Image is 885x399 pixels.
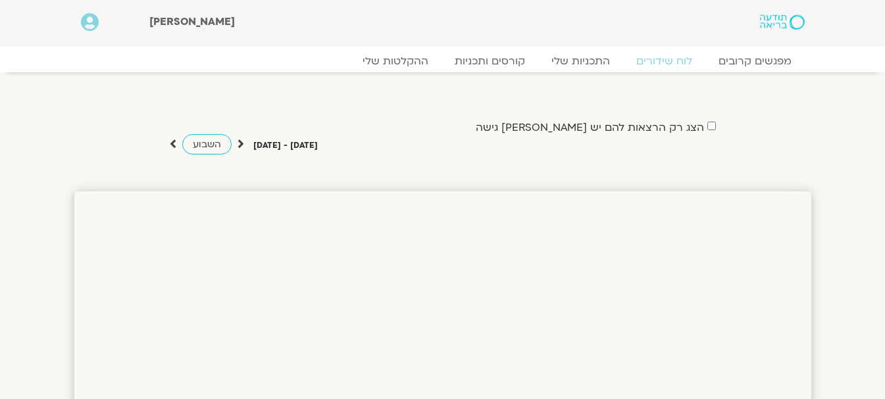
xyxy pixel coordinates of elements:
a: קורסים ותכניות [442,55,538,68]
p: [DATE] - [DATE] [253,139,318,153]
label: הצג רק הרצאות להם יש [PERSON_NAME] גישה [476,122,704,133]
nav: Menu [81,55,805,68]
a: התכניות שלי [538,55,623,68]
span: [PERSON_NAME] [149,14,235,29]
a: לוח שידורים [623,55,705,68]
a: השבוע [182,134,232,154]
span: השבוע [193,138,221,151]
a: ההקלטות שלי [349,55,442,68]
a: מפגשים קרובים [705,55,805,68]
